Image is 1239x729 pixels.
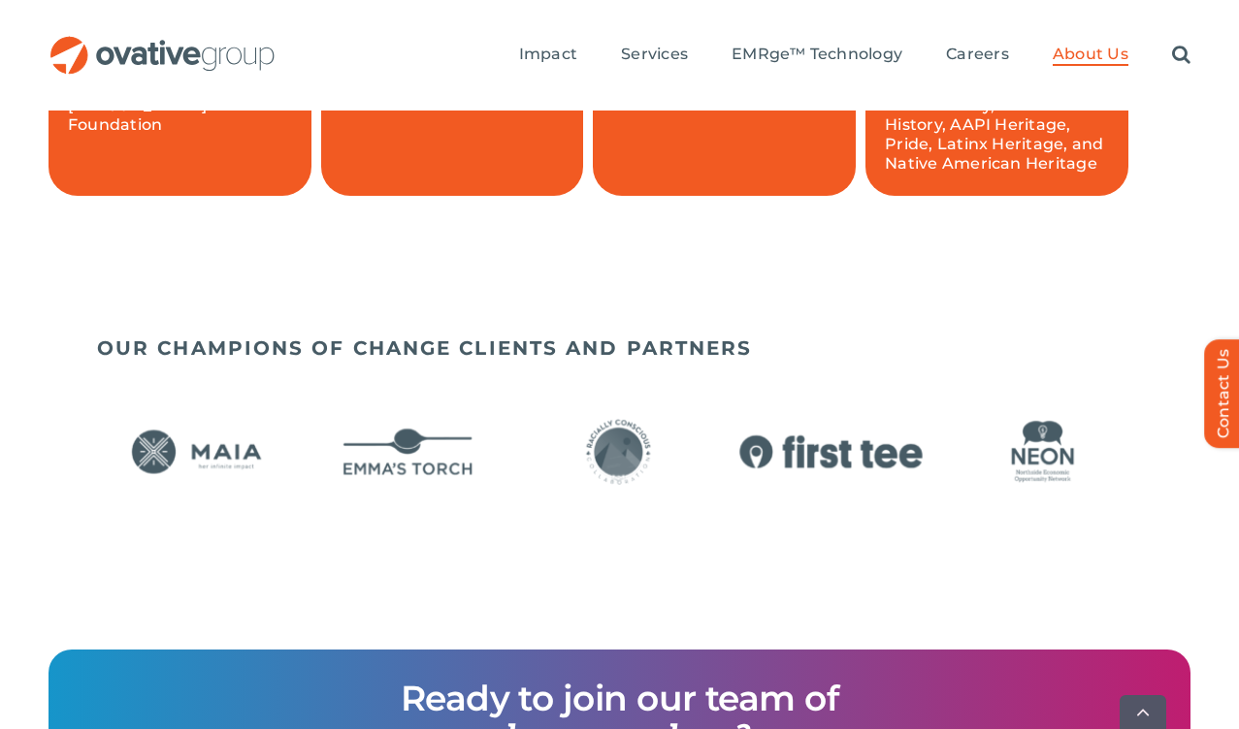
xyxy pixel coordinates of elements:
[621,45,688,64] span: Services
[946,45,1009,64] span: Careers
[519,24,1190,86] nav: Menu
[1053,45,1128,64] span: About Us
[621,45,688,66] a: Services
[97,411,296,496] div: 21 / 24
[732,411,930,496] div: 24 / 24
[1172,45,1190,66] a: Search
[732,45,902,66] a: EMRge™ Technology
[943,411,1142,496] div: 1 / 24
[49,34,277,52] a: OG_Full_horizontal_RGB
[732,45,902,64] span: EMRge™ Technology
[309,411,507,496] div: 22 / 24
[519,45,577,64] span: Impact
[1053,45,1128,66] a: About Us
[97,336,1142,360] h5: OUR CHAMPIONS OF CHANGE CLIENTS AND PARTNERS
[946,45,1009,66] a: Careers
[519,45,577,66] a: Impact
[520,411,719,496] div: 23 / 24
